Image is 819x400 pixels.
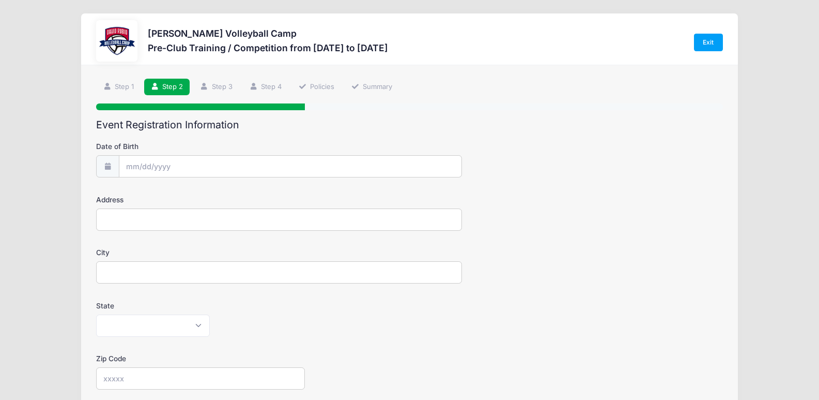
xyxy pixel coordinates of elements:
[96,367,305,390] input: xxxxx
[96,247,305,258] label: City
[96,79,141,96] a: Step 1
[193,79,239,96] a: Step 3
[148,42,388,53] h3: Pre-Club Training / Competition from [DATE] to [DATE]
[96,353,305,364] label: Zip Code
[345,79,399,96] a: Summary
[96,301,305,311] label: State
[96,195,305,205] label: Address
[144,79,190,96] a: Step 2
[694,34,723,51] a: Exit
[96,141,305,152] label: Date of Birth
[291,79,341,96] a: Policies
[119,155,462,177] input: mm/dd/yyyy
[242,79,288,96] a: Step 4
[148,28,388,39] h3: [PERSON_NAME] Volleyball Camp
[96,119,722,131] h2: Event Registration Information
